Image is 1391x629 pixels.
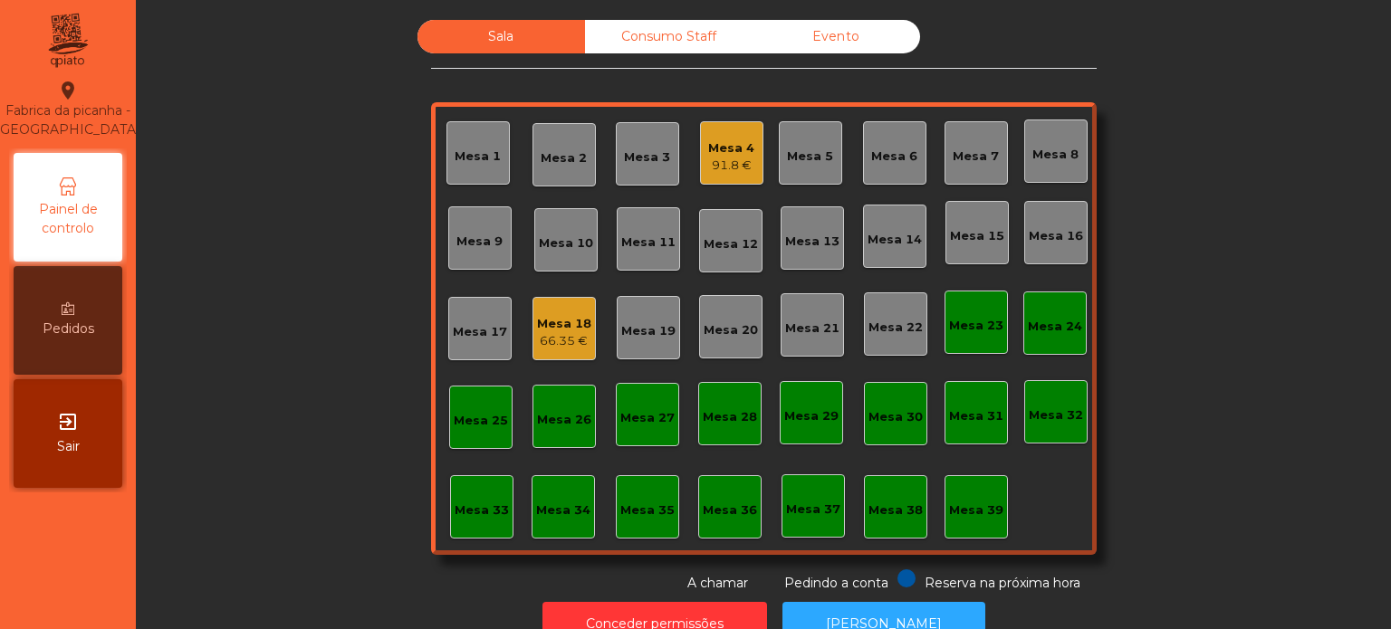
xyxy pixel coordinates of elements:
div: Mesa 11 [621,233,676,252]
div: Mesa 31 [949,407,1003,425]
span: Reserva na próxima hora [925,575,1080,591]
div: Mesa 18 [537,315,591,333]
div: Mesa 4 [708,139,754,157]
div: Mesa 23 [949,317,1003,335]
div: Mesa 25 [454,412,508,430]
div: Mesa 30 [868,408,923,426]
div: Mesa 15 [950,227,1004,245]
div: Mesa 20 [704,321,758,339]
span: Painel de controlo [18,200,118,238]
div: Mesa 28 [703,408,757,426]
div: Mesa 14 [868,231,922,249]
img: qpiato [45,9,90,72]
span: Sair [57,437,80,456]
div: Mesa 16 [1029,227,1083,245]
div: Mesa 9 [456,233,503,251]
div: Mesa 22 [868,319,923,337]
div: Mesa 29 [784,407,839,425]
div: Mesa 12 [704,235,758,253]
div: Mesa 32 [1029,406,1083,424]
div: Mesa 36 [703,501,757,519]
div: Mesa 37 [786,500,840,519]
div: Mesa 13 [785,233,839,251]
div: Mesa 35 [620,501,675,519]
div: Mesa 27 [620,409,675,427]
div: Mesa 34 [536,501,590,519]
div: Mesa 26 [537,411,591,429]
i: location_on [57,80,79,101]
div: Mesa 6 [871,148,917,166]
div: Mesa 21 [785,319,839,338]
div: Mesa 10 [539,234,593,253]
i: exit_to_app [57,411,79,433]
div: Consumo Staff [585,20,753,53]
span: Pedidos [43,319,94,338]
div: 66.35 € [537,332,591,350]
div: Mesa 1 [455,148,501,166]
div: Mesa 7 [953,148,999,166]
div: Mesa 39 [949,501,1003,519]
div: Mesa 8 [1032,146,1079,164]
div: Mesa 3 [624,148,670,167]
div: Evento [753,20,920,53]
div: Mesa 17 [453,323,507,341]
div: Sala [417,20,585,53]
div: Mesa 24 [1028,318,1082,336]
div: Mesa 5 [787,148,833,166]
div: Mesa 38 [868,501,923,519]
span: A chamar [687,575,748,591]
div: 91.8 € [708,157,754,175]
div: Mesa 33 [455,501,509,519]
div: Mesa 19 [621,322,676,340]
span: Pedindo a conta [784,575,888,591]
div: Mesa 2 [541,149,587,167]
